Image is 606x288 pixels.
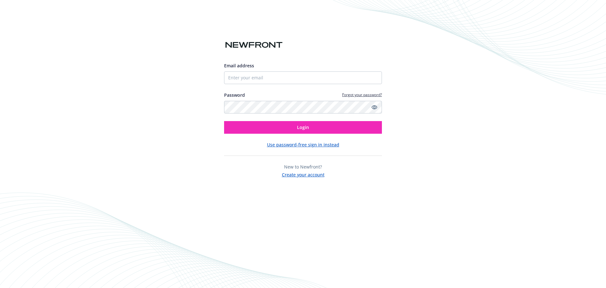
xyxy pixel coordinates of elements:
[284,164,322,170] span: New to Newfront?
[342,92,382,97] a: Forgot your password?
[224,121,382,134] button: Login
[224,40,284,51] img: Newfront logo
[282,170,324,178] button: Create your account
[267,141,339,148] button: Use password-free sign in instead
[224,71,382,84] input: Enter your email
[297,124,309,130] span: Login
[224,92,245,98] label: Password
[371,103,378,111] a: Show password
[224,101,382,113] input: Enter your password
[224,63,254,69] span: Email address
